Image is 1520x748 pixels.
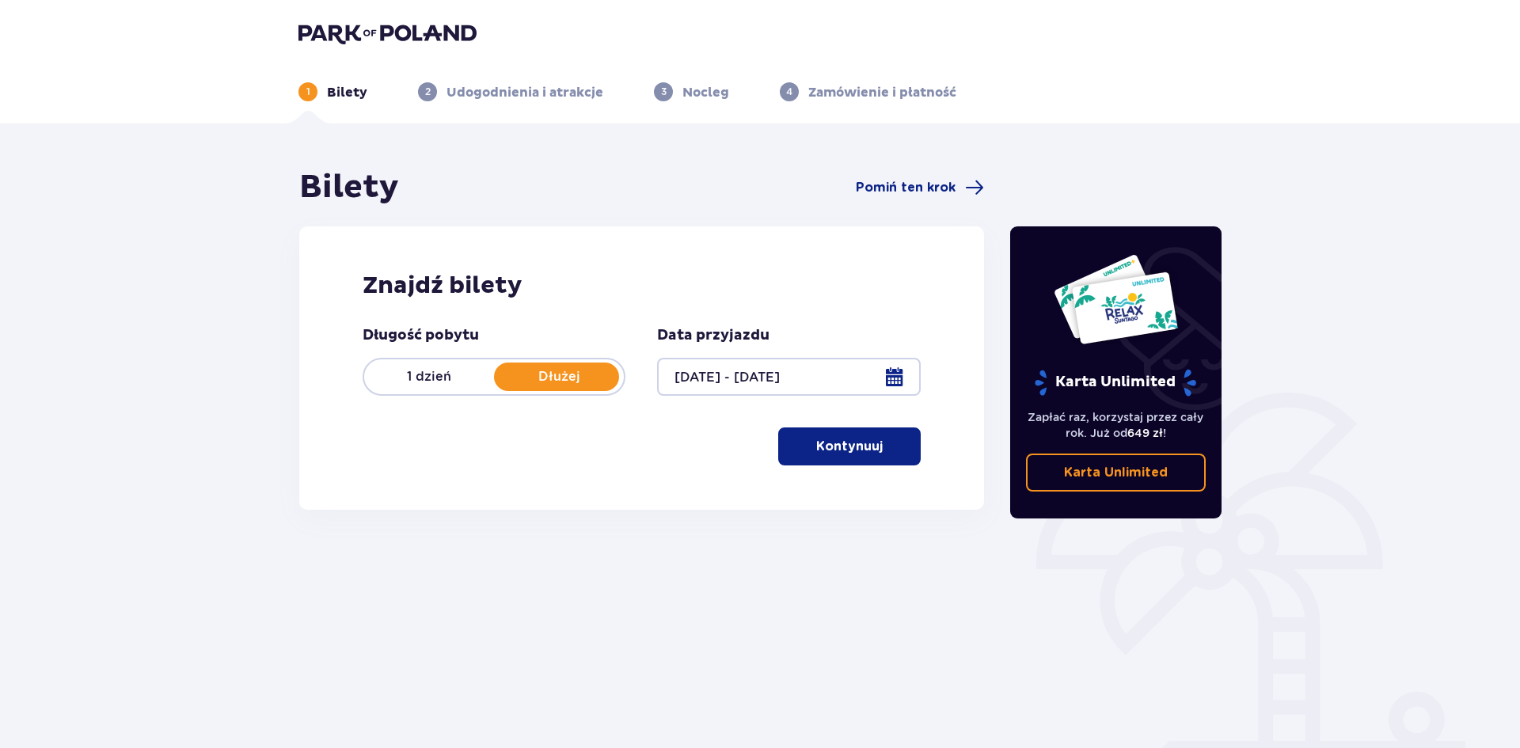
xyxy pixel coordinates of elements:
button: Kontynuuj [778,427,921,465]
p: Bilety [327,84,367,101]
img: Dwie karty całoroczne do Suntago z napisem 'UNLIMITED RELAX', na białym tle z tropikalnymi liśćmi... [1053,253,1179,345]
p: Udogodnienia i atrakcje [446,84,603,101]
p: 1 [306,85,310,99]
p: 3 [661,85,667,99]
h2: Znajdź bilety [363,271,921,301]
p: Kontynuuj [816,438,883,455]
p: Zamówienie i płatność [808,84,956,101]
p: Nocleg [682,84,729,101]
img: Park of Poland logo [298,22,477,44]
p: Karta Unlimited [1064,464,1168,481]
div: 2Udogodnienia i atrakcje [418,82,603,101]
div: 3Nocleg [654,82,729,101]
p: 1 dzień [364,368,494,385]
p: Zapłać raz, korzystaj przez cały rok. Już od ! [1026,409,1206,441]
div: 4Zamówienie i płatność [780,82,956,101]
div: 1Bilety [298,82,367,101]
a: Karta Unlimited [1026,454,1206,492]
p: 4 [786,85,792,99]
span: 649 zł [1127,427,1163,439]
p: Karta Unlimited [1033,369,1198,397]
h1: Bilety [299,168,399,207]
a: Pomiń ten krok [856,178,984,197]
p: 2 [425,85,431,99]
p: Długość pobytu [363,326,479,345]
span: Pomiń ten krok [856,179,956,196]
p: Data przyjazdu [657,326,769,345]
p: Dłużej [494,368,624,385]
